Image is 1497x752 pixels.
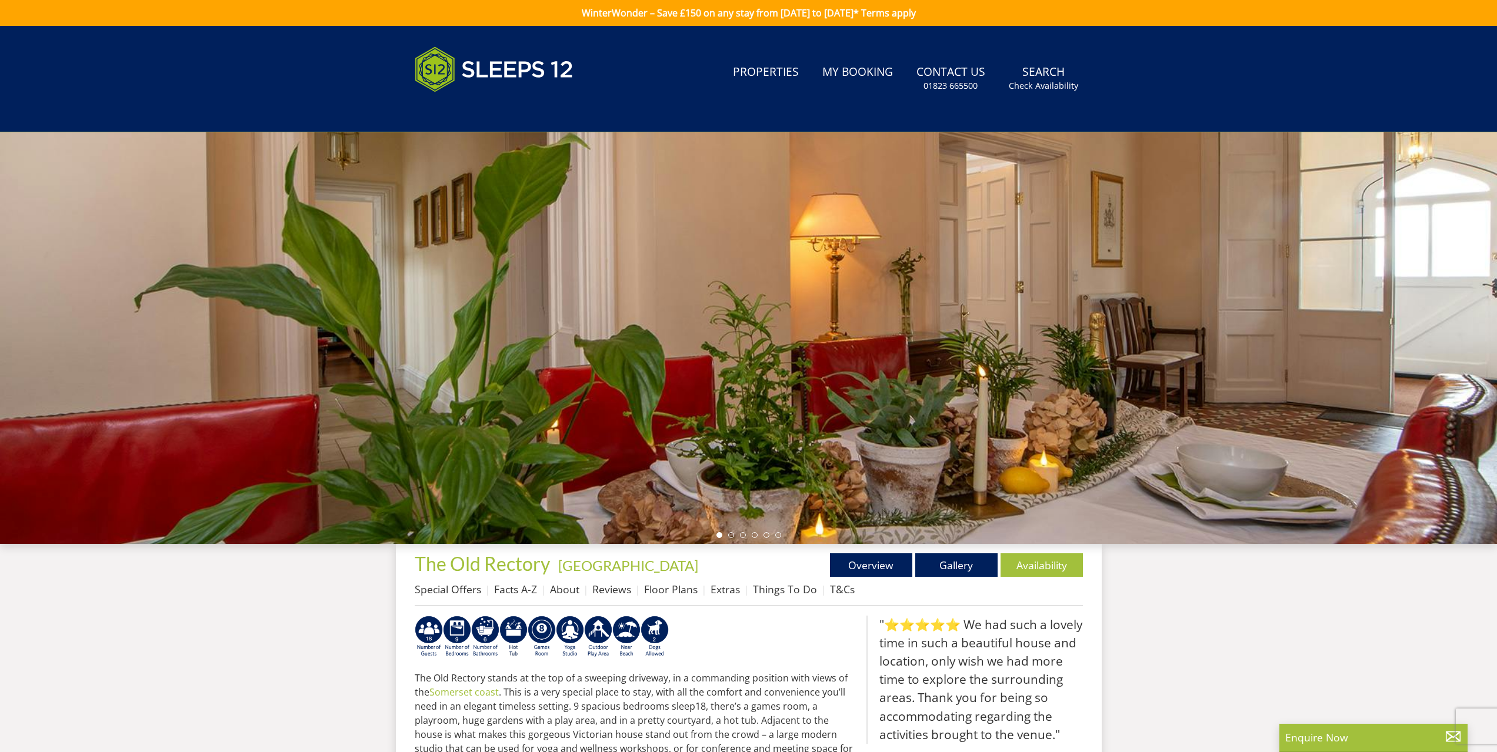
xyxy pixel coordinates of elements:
img: AD_4nXeYoMcgKnrzUNUTlDLqJOj9Yv7RU0E1ykQhx4XGvILJMoWH8oNE8gqm2YzowIOduh3FQAM8K_tQMiSsH1u8B_u580_vG... [415,616,443,658]
iframe: Customer reviews powered by Trustpilot [409,106,532,116]
a: Special Offers [415,582,481,596]
a: About [550,582,579,596]
p: Enquire Now [1285,730,1462,745]
a: The Old Rectory [415,552,554,575]
span: - [554,557,698,574]
blockquote: "⭐⭐⭐⭐⭐ We had such a lovely time in such a beautiful house and location, only wish we had more ti... [866,616,1083,744]
a: Extras [711,582,740,596]
a: Availability [1001,553,1083,577]
a: T&Cs [830,582,855,596]
a: Facts A-Z [494,582,537,596]
a: Gallery [915,553,998,577]
span: The Old Rectory [415,552,550,575]
small: 01823 665500 [923,80,978,92]
img: AD_4nXeaH8LQVKeQ8SA5JgjSjrs2k3TxxALjhnyrGxxf6sBYFLMUnGARF7yOPKmcCG3y2uvhpnR0z_47dEUtdSs99odqKh5IX... [471,616,499,658]
a: Things To Do [753,582,817,596]
a: Somerset coast [429,686,499,698]
small: Check Availability [1009,80,1078,92]
img: AD_4nXe7lJTbYb9d3pOukuYsm3GQOjQ0HANv8W51pVFfFFAC8dZrqJkVAnU455fekK_DxJuzpgZXdFqYqXRzTpVfWE95bX3Bz... [612,616,641,658]
a: Reviews [592,582,631,596]
a: My Booking [818,59,898,86]
img: AD_4nXdrZMsjcYNLGsKuA84hRzvIbesVCpXJ0qqnwZoX5ch9Zjv73tWe4fnFRs2gJ9dSiUubhZXckSJX_mqrZBmYExREIfryF... [528,616,556,658]
img: AD_4nXdLde3ZZ2q3Uy5ie5nrW53LbXubelhvf7-ZgcT-tq9UJsfB7O__-EXBdC7Mm9KjXjtLBsB2k1buDtXwiHXdJx50VHqvw... [443,616,471,658]
a: Floor Plans [644,582,698,596]
img: AD_4nXfjdDqPkGBf7Vpi6H87bmAUe5GYCbodrAbU4sf37YN55BCjSXGx5ZgBV7Vb9EJZsXiNVuyAiuJUB3WVt-w9eJ0vaBcHg... [584,616,612,658]
a: Overview [830,553,912,577]
img: AD_4nXe7_8LrJK20fD9VNWAdfykBvHkWcczWBt5QOadXbvIwJqtaRaRf-iI0SeDpMmH1MdC9T1Vy22FMXzzjMAvSuTB5cJ7z5... [641,616,669,658]
img: AD_4nXcRV6P30fiR8iraYFozW6le9Vk86fgJjC-9F-1XNA85-Uc4EHnrgk24MqOhLr5sK5I_EAKMwzcAZyN0iVKWc3J2Svvhk... [556,616,584,658]
a: [GEOGRAPHIC_DATA] [558,557,698,574]
img: AD_4nXcpX5uDwed6-YChlrI2BYOgXwgg3aqYHOhRm0XfZB-YtQW2NrmeCr45vGAfVKUq4uWnc59ZmEsEzoF5o39EWARlT1ewO... [499,616,528,658]
a: Properties [728,59,803,86]
a: Contact Us01823 665500 [912,59,990,98]
a: SearchCheck Availability [1004,59,1083,98]
img: Sleeps 12 [415,40,574,99]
